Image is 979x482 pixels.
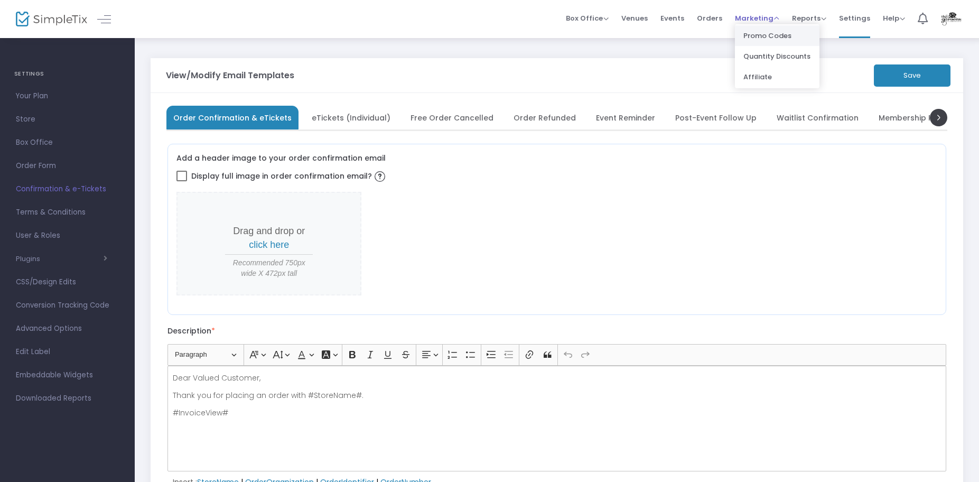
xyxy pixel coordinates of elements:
[249,239,289,250] span: click here
[777,115,859,121] span: Waitlist Confirmation
[16,89,119,103] span: Your Plan
[176,153,386,163] label: Add a header image to your order confirmation email
[735,13,779,23] span: Marketing
[173,390,941,401] p: Thank you for placing an order with #StoreName#.
[16,136,119,150] span: Box Office
[566,13,609,23] span: Box Office
[883,13,905,23] span: Help
[173,115,292,121] span: Order Confirmation & eTickets
[621,5,648,32] span: Venues
[16,206,119,219] span: Terms & Conditions
[375,171,385,182] img: question-mark
[167,366,946,471] div: Rich Text Editor, main
[660,5,684,32] span: Events
[173,373,941,383] p: Dear Valued Customer,
[16,322,119,336] span: Advanced Options
[225,225,313,252] p: Drag and drop or
[167,326,215,336] label: Description
[675,115,757,121] span: Post-Event Follow Up
[16,229,119,243] span: User & Roles
[514,115,576,121] span: Order Refunded
[735,46,819,67] li: Quantity Discounts
[16,392,119,405] span: Downloaded Reports
[16,368,119,382] span: Embeddable Widgets
[175,348,230,361] span: Paragraph
[16,299,119,312] span: Conversion Tracking Code
[16,255,107,263] button: Plugins
[166,71,294,80] h3: View/Modify Email Templates
[170,347,241,363] button: Paragraph
[225,257,313,279] span: Recommended 750px wide X 472px tall
[16,275,119,289] span: CSS/Design Edits
[16,159,119,173] span: Order Form
[596,115,655,121] span: Event Reminder
[191,167,388,185] span: Display full image in order confirmation email?
[16,182,119,196] span: Confirmation & e-Tickets
[874,64,950,87] button: Save
[16,113,119,126] span: Store
[16,345,119,359] span: Edit Label
[792,13,826,23] span: Reports
[173,407,941,418] p: #InvoiceView#
[839,5,870,32] span: Settings
[411,115,493,121] span: Free Order Cancelled
[312,115,390,121] span: eTickets (Individual)
[735,67,819,87] li: Affiliate
[167,344,946,365] div: Editor toolbar
[735,25,819,46] li: Promo Codes
[697,5,722,32] span: Orders
[14,63,120,85] h4: SETTINGS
